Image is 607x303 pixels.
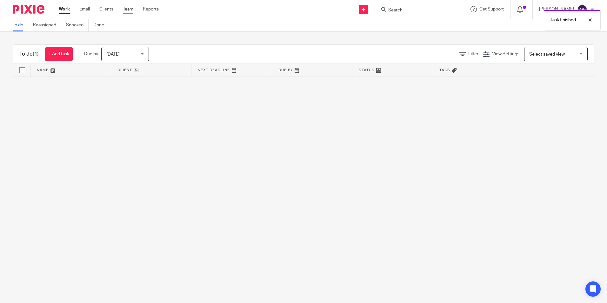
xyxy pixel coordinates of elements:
[66,19,89,31] a: Snoozed
[19,51,39,57] h1: To do
[79,6,90,12] a: Email
[123,6,133,12] a: Team
[550,17,577,23] p: Task finished.
[439,68,450,72] span: Tags
[13,19,28,31] a: To do
[99,6,113,12] a: Clients
[93,19,109,31] a: Done
[143,6,159,12] a: Reports
[106,52,120,57] span: [DATE]
[33,19,61,31] a: Reassigned
[577,4,587,15] img: svg%3E
[529,52,565,57] span: Select saved view
[468,52,478,56] span: Filter
[492,52,519,56] span: View Settings
[84,51,98,57] p: Due by
[33,51,39,57] span: (1)
[59,6,70,12] a: Work
[13,5,44,14] img: Pixie
[45,47,73,61] a: + Add task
